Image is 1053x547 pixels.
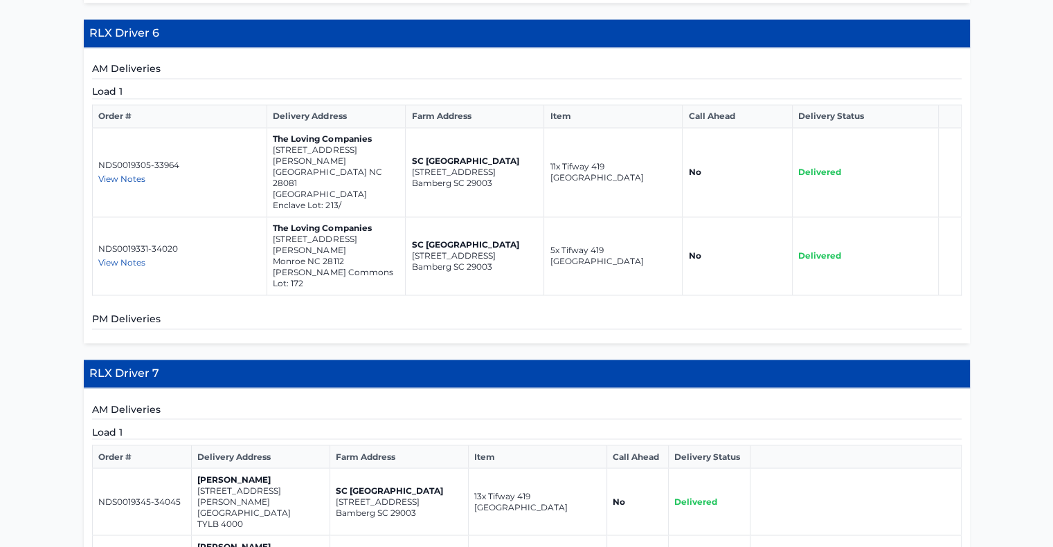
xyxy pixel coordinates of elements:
th: Delivery Status [668,445,750,468]
th: Order # [92,105,267,128]
th: Delivery Address [267,105,406,128]
p: The Loving Companies [273,133,399,145]
th: Item [468,445,606,468]
p: NDS0019345-34045 [98,496,186,507]
th: Order # [92,445,191,468]
h4: RLX Driver 7 [84,360,970,388]
p: SC [GEOGRAPHIC_DATA] [411,156,538,167]
h5: Load 1 [92,425,962,439]
p: [STREET_ADDRESS][PERSON_NAME] [273,234,399,256]
p: [STREET_ADDRESS][PERSON_NAME] [273,145,399,167]
td: 11x Tifway 419 [GEOGRAPHIC_DATA] [544,128,683,217]
td: 13x Tifway 419 [GEOGRAPHIC_DATA] [468,468,606,535]
td: 5x Tifway 419 [GEOGRAPHIC_DATA] [544,217,683,295]
span: Delivered [798,250,841,261]
p: [STREET_ADDRESS][PERSON_NAME] [197,485,324,507]
p: [GEOGRAPHIC_DATA] NC 28081 [273,167,399,189]
p: [STREET_ADDRESS] [336,496,462,507]
span: View Notes [98,257,145,268]
p: Bamberg SC 29003 [411,261,538,272]
p: SC [GEOGRAPHIC_DATA] [411,239,538,250]
p: NDS0019331-34020 [98,243,262,254]
span: Delivered [798,167,841,177]
th: Call Ahead [683,105,793,128]
p: The Loving Companies [273,223,399,234]
p: TYLB 4000 [197,518,324,529]
th: Delivery Status [792,105,938,128]
p: Bamberg SC 29003 [336,507,462,518]
p: [STREET_ADDRESS] [411,167,538,178]
p: [PERSON_NAME] Commons Lot: 172 [273,267,399,289]
p: [GEOGRAPHIC_DATA] [197,507,324,518]
p: [PERSON_NAME] [197,474,324,485]
p: SC [GEOGRAPHIC_DATA] [336,485,462,496]
th: Farm Address [330,445,468,468]
strong: No [688,250,701,261]
h5: Load 1 [92,84,962,99]
th: Delivery Address [191,445,330,468]
span: Delivered [674,496,717,506]
p: Monroe NC 28112 [273,256,399,267]
p: [GEOGRAPHIC_DATA] Enclave Lot: 213/ [273,189,399,211]
h5: AM Deliveries [92,62,962,79]
strong: No [688,167,701,177]
th: Farm Address [406,105,544,128]
strong: No [613,496,625,506]
h4: RLX Driver 6 [84,19,970,48]
h5: AM Deliveries [92,402,962,419]
th: Item [544,105,683,128]
th: Call Ahead [606,445,668,468]
h5: PM Deliveries [92,312,962,329]
p: Bamberg SC 29003 [411,178,538,189]
p: [STREET_ADDRESS] [411,250,538,261]
span: View Notes [98,174,145,184]
p: NDS0019305-33964 [98,160,262,171]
